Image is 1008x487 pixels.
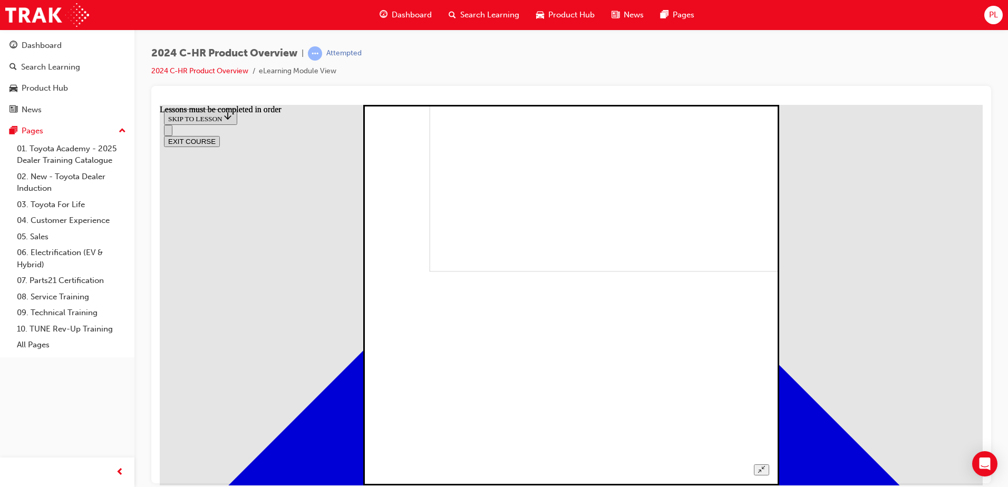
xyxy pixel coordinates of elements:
span: Product Hub [548,9,595,21]
button: PL [984,6,1003,24]
span: News [624,9,644,21]
span: pages-icon [661,8,668,22]
div: Product Hub [22,82,68,94]
span: car-icon [9,84,17,93]
span: news-icon [9,105,17,115]
div: News [22,104,42,116]
a: 10. TUNE Rev-Up Training [13,321,130,337]
a: guage-iconDashboard [371,4,440,26]
span: Search Learning [460,9,519,21]
span: pages-icon [9,126,17,136]
span: car-icon [536,8,544,22]
span: Pages [673,9,694,21]
a: Search Learning [4,57,130,77]
a: 03. Toyota For Life [13,197,130,213]
div: Dashboard [22,40,62,52]
a: news-iconNews [603,4,652,26]
a: All Pages [13,337,130,353]
div: Pages [22,125,43,137]
li: eLearning Module View [259,65,336,77]
span: news-icon [612,8,619,22]
a: Product Hub [4,79,130,98]
a: News [4,100,130,120]
a: 01. Toyota Academy - 2025 Dealer Training Catalogue [13,141,130,169]
a: 04. Customer Experience [13,212,130,229]
div: Search Learning [21,61,80,73]
a: search-iconSearch Learning [440,4,528,26]
span: guage-icon [9,41,17,51]
a: Dashboard [4,36,130,55]
a: 2024 C-HR Product Overview [151,66,248,75]
div: Open Intercom Messenger [972,451,997,476]
button: Pages [4,121,130,141]
a: 08. Service Training [13,289,130,305]
button: Unzoom image [594,359,609,371]
span: | [302,47,304,60]
span: guage-icon [380,8,387,22]
a: 07. Parts21 Certification [13,272,130,289]
img: Trak [5,3,89,27]
a: 05. Sales [13,229,130,245]
span: Dashboard [392,9,432,21]
a: car-iconProduct Hub [528,4,603,26]
span: prev-icon [116,466,124,479]
a: pages-iconPages [652,4,703,26]
span: up-icon [119,124,126,138]
span: 2024 C-HR Product Overview [151,47,297,60]
div: Attempted [326,48,362,59]
span: PL [989,9,998,21]
span: search-icon [449,8,456,22]
span: search-icon [9,63,17,72]
a: 09. Technical Training [13,305,130,321]
a: 02. New - Toyota Dealer Induction [13,169,130,197]
a: 06. Electrification (EV & Hybrid) [13,245,130,272]
button: DashboardSearch LearningProduct HubNews [4,34,130,121]
span: learningRecordVerb_ATTEMPT-icon [308,46,322,61]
